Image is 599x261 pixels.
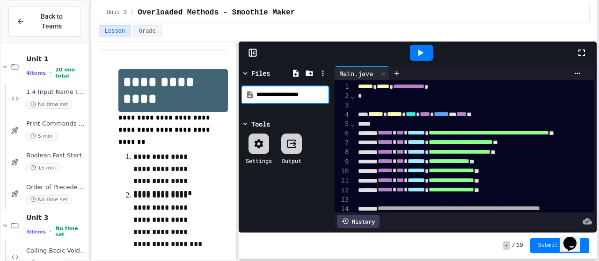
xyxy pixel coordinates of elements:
span: 5 min [26,132,57,141]
span: No time set [55,226,87,238]
div: 10 [335,167,350,176]
span: Overloaded Methods - Smoothie Maker [138,7,295,18]
div: 6 [335,129,350,138]
div: Settings [246,156,272,165]
span: Fold line [350,92,355,100]
span: / [512,242,515,249]
div: 8 [335,148,350,157]
div: Main.java [335,66,389,80]
div: 4 [335,110,350,120]
div: Files [251,68,270,78]
button: Grade [133,25,162,37]
span: Unit 3 [107,9,127,16]
div: Main.java [335,69,378,78]
button: Lesson [99,25,131,37]
div: 2 [335,92,350,101]
span: 4 items [26,70,46,76]
div: 14 [335,205,350,214]
span: Unit 1 [26,55,87,63]
span: Back to Teams [30,12,73,31]
div: 9 [335,157,350,167]
span: 3 items [26,229,46,235]
span: No time set [26,100,72,109]
div: History [337,215,380,228]
span: 1.4 Input Name In Class Practice [26,88,87,96]
span: - [503,241,510,250]
div: Tools [251,119,270,129]
button: Back to Teams [8,7,81,36]
div: Output [282,156,301,165]
span: 15 min [26,163,60,172]
div: 7 [335,138,350,148]
div: 1 [335,82,350,92]
span: Submit Answer [538,242,582,249]
span: Order of Precedence [26,183,87,191]
span: Calling Basic Void Methods [26,247,87,255]
div: 11 [335,176,350,185]
span: Print Commands Fast Start [26,120,87,128]
span: 20 min total [55,67,87,79]
span: Boolean Fast Start [26,152,87,160]
span: • [50,69,51,77]
span: 10 [516,242,523,249]
div: 12 [335,186,350,195]
span: No time set [26,195,72,204]
div: 3 [335,101,350,110]
span: • [50,228,51,235]
div: 13 [335,195,350,205]
span: / [131,9,134,16]
span: Fold line [350,120,355,127]
button: Submit Answer [530,238,589,253]
div: 5 [335,120,350,129]
iframe: chat widget [560,224,590,252]
span: Unit 3 [26,213,87,222]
